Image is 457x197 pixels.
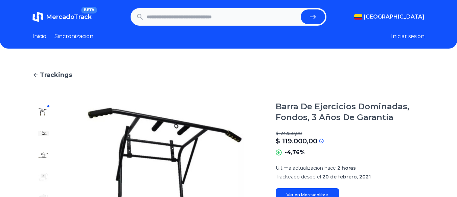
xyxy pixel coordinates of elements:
span: Ultima actualizacion hace [276,165,336,171]
a: Inicio [32,32,46,40]
button: [GEOGRAPHIC_DATA] [354,13,425,21]
img: Barra De Ejercicios Dominadas, Fondos, 3 Años De Garantía [38,107,49,117]
span: Trackeado desde el [276,174,321,180]
span: 20 de febrero, 2021 [322,174,371,180]
img: Colombia [354,14,362,20]
button: Iniciar sesion [391,32,425,40]
img: Barra De Ejercicios Dominadas, Fondos, 3 Años De Garantía [38,171,49,182]
img: Barra De Ejercicios Dominadas, Fondos, 3 Años De Garantía [38,150,49,161]
a: Sincronizacion [54,32,93,40]
span: BETA [81,7,97,13]
p: -4,76% [284,148,305,157]
p: $ 124.950,00 [276,131,425,136]
span: 2 horas [337,165,356,171]
a: Trackings [32,70,425,80]
img: MercadoTrack [32,11,43,22]
a: MercadoTrackBETA [32,11,92,22]
p: $ 119.000,00 [276,136,317,146]
h1: Barra De Ejercicios Dominadas, Fondos, 3 Años De Garantía [276,101,425,123]
span: MercadoTrack [46,13,92,21]
span: [GEOGRAPHIC_DATA] [364,13,425,21]
span: Trackings [40,70,72,80]
img: Barra De Ejercicios Dominadas, Fondos, 3 Años De Garantía [38,128,49,139]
